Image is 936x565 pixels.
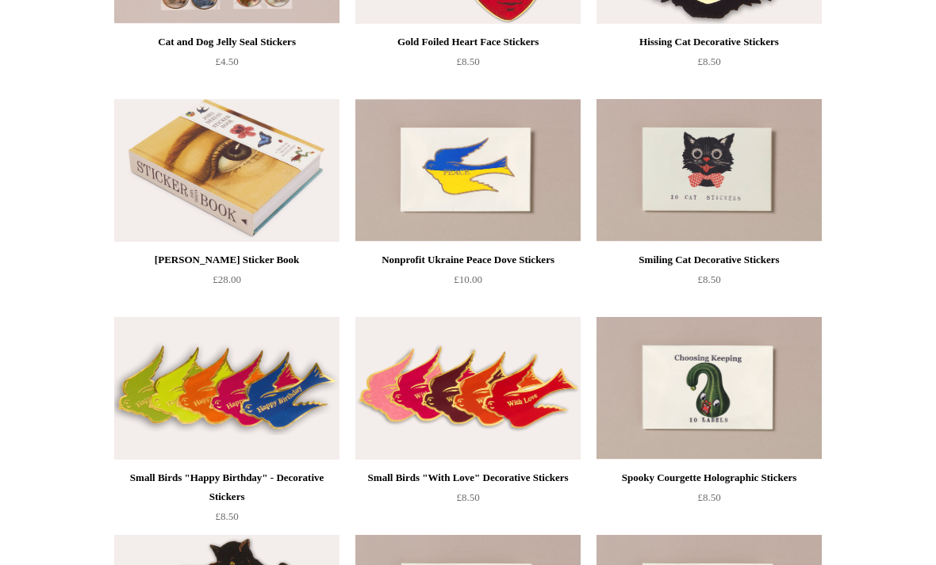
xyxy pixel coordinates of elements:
div: Hissing Cat Decorative Stickers [600,32,818,52]
span: £8.50 [456,55,479,67]
a: John Derian Sticker Book John Derian Sticker Book [114,99,339,242]
a: Nonprofit Ukraine Peace Dove Stickers Nonprofit Ukraine Peace Dove Stickers [355,99,581,242]
a: Smiling Cat Decorative Stickers Smiling Cat Decorative Stickers [597,99,822,242]
a: Spooky Courgette Holographic Stickers £8.50 [597,468,822,533]
a: Smiling Cat Decorative Stickers £8.50 [597,250,822,315]
a: Hissing Cat Decorative Stickers £8.50 [597,32,822,97]
span: £8.50 [697,55,720,67]
span: £28.00 [213,273,241,285]
img: Nonprofit Ukraine Peace Dove Stickers [355,99,581,242]
div: Small Birds "With Love" Decorative Stickers [359,468,577,487]
div: Smiling Cat Decorative Stickers [600,250,818,269]
div: Gold Foiled Heart Face Stickers [359,32,577,52]
a: Gold Foiled Heart Face Stickers £8.50 [355,32,581,97]
span: £8.50 [456,491,479,503]
img: Smiling Cat Decorative Stickers [597,99,822,242]
span: £8.50 [215,510,238,522]
div: Cat and Dog Jelly Seal Stickers [118,32,336,52]
a: Small Birds "With Love" Decorative Stickers £8.50 [355,468,581,533]
div: [PERSON_NAME] Sticker Book [118,250,336,269]
a: Small Birds "Happy Birthday" - Decorative Stickers Small Birds "Happy Birthday" - Decorative Stic... [114,317,339,460]
a: Cat and Dog Jelly Seal Stickers £4.50 [114,32,339,97]
a: Small Birds "With Love" Decorative Stickers Small Birds "With Love" Decorative Stickers [355,317,581,460]
img: Spooky Courgette Holographic Stickers [597,317,822,460]
a: Small Birds "Happy Birthday" - Decorative Stickers £8.50 [114,468,339,533]
img: Small Birds "Happy Birthday" - Decorative Stickers [114,317,339,460]
span: £10.00 [454,273,482,285]
a: Nonprofit Ukraine Peace Dove Stickers £10.00 [355,250,581,315]
a: Spooky Courgette Holographic Stickers Spooky Courgette Holographic Stickers [597,317,822,460]
div: Nonprofit Ukraine Peace Dove Stickers [359,250,577,269]
span: £8.50 [697,273,720,285]
div: Small Birds "Happy Birthday" - Decorative Stickers [118,468,336,506]
img: Small Birds "With Love" Decorative Stickers [355,317,581,460]
span: £8.50 [697,491,720,503]
span: £4.50 [215,55,238,67]
a: [PERSON_NAME] Sticker Book £28.00 [114,250,339,315]
div: Spooky Courgette Holographic Stickers [600,468,818,487]
img: John Derian Sticker Book [114,99,339,242]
